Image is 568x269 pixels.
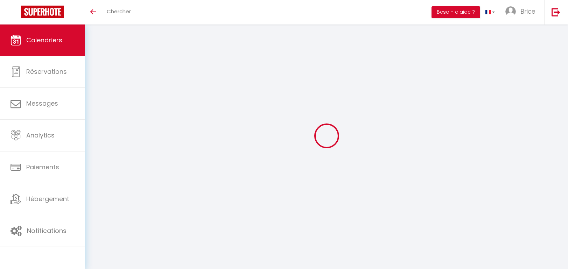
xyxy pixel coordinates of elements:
button: Besoin d'aide ? [432,6,480,18]
span: Analytics [26,131,55,140]
span: Calendriers [26,36,62,44]
span: Paiements [26,163,59,171]
span: Réservations [26,67,67,76]
img: Super Booking [21,6,64,18]
span: Notifications [27,226,66,235]
img: logout [552,8,560,16]
span: Messages [26,99,58,108]
span: Chercher [107,8,131,15]
span: Brice [520,7,535,16]
img: ... [505,6,516,17]
span: Hébergement [26,194,69,203]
